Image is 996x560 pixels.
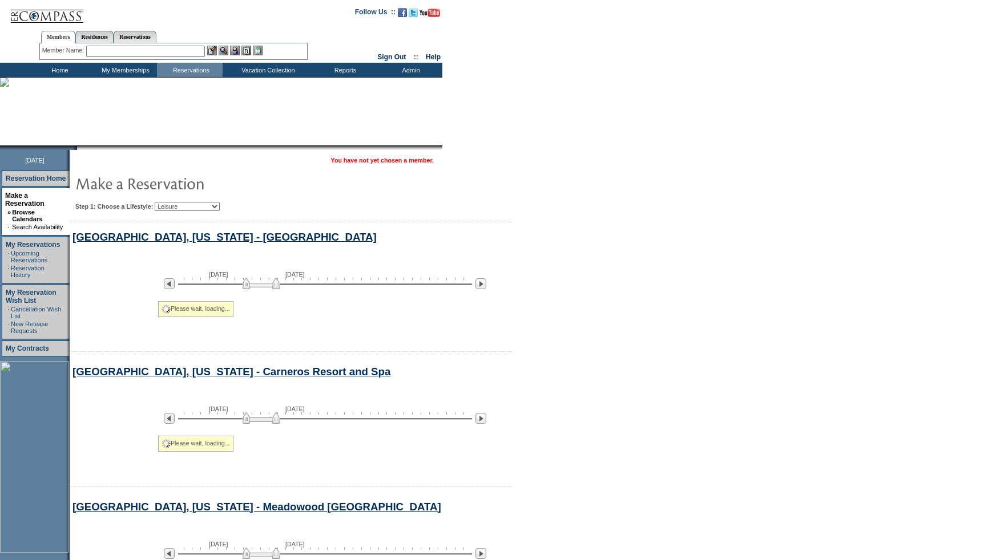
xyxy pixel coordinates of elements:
[162,439,171,448] img: spinner2.gif
[12,209,42,222] a: Browse Calendars
[331,157,434,164] span: You have not yet chosen a member.
[114,31,156,43] a: Reservations
[8,306,10,319] td: ·
[6,175,66,182] a: Reservation Home
[5,192,45,208] a: Make a Reservation
[25,157,45,164] span: [DATE]
[398,11,407,18] a: Become our fan on Facebook
[219,46,228,55] img: View
[164,548,175,559] img: Previous
[7,224,11,230] td: ·
[377,53,406,61] a: Sign Out
[285,541,305,547] span: [DATE]
[311,63,377,77] td: Reports
[164,278,175,289] img: Previous
[73,145,77,150] img: promoShadowLeftCorner.gif
[8,320,10,334] td: ·
[6,344,49,352] a: My Contracts
[475,548,486,559] img: Next
[41,31,76,43] a: Members
[11,306,61,319] a: Cancellation Wish List
[72,231,377,243] a: [GEOGRAPHIC_DATA], [US_STATE] - [GEOGRAPHIC_DATA]
[420,9,440,17] img: Subscribe to our YouTube Channel
[207,46,217,55] img: b_edit.gif
[409,8,418,17] img: Follow us on Twitter
[7,209,11,216] b: »
[77,145,78,150] img: blank.gif
[75,31,114,43] a: Residences
[72,366,390,378] a: [GEOGRAPHIC_DATA], [US_STATE] - Carneros Resort and Spa
[253,46,263,55] img: b_calculator.gif
[164,413,175,424] img: Previous
[209,405,228,412] span: [DATE]
[11,250,47,263] a: Upcoming Reservations
[8,250,10,263] td: ·
[11,265,45,278] a: Reservation History
[475,278,486,289] img: Next
[426,53,441,61] a: Help
[26,63,91,77] td: Home
[157,63,223,77] td: Reservations
[230,46,240,55] img: Impersonate
[75,172,304,194] img: pgTtlMakeReservation.gif
[377,63,442,77] td: Admin
[241,46,251,55] img: Reservations
[75,203,153,210] b: Step 1: Choose a Lifestyle:
[355,7,396,21] td: Follow Us ::
[72,501,441,513] a: [GEOGRAPHIC_DATA], [US_STATE] - Meadowood [GEOGRAPHIC_DATA]
[285,271,305,278] span: [DATE]
[285,405,305,412] span: [DATE]
[8,265,10,278] td: ·
[11,320,48,334] a: New Release Requests
[414,53,418,61] span: ::
[209,541,228,547] span: [DATE]
[162,305,171,314] img: spinner2.gif
[398,8,407,17] img: Become our fan on Facebook
[158,301,233,317] div: Please wait, loading...
[91,63,157,77] td: My Memberships
[42,46,86,55] div: Member Name:
[409,11,418,18] a: Follow us on Twitter
[158,436,233,452] div: Please wait, loading...
[475,413,486,424] img: Next
[420,11,440,18] a: Subscribe to our YouTube Channel
[6,241,60,249] a: My Reservations
[223,63,311,77] td: Vacation Collection
[209,271,228,278] span: [DATE]
[6,289,57,305] a: My Reservation Wish List
[12,224,63,230] a: Search Availability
